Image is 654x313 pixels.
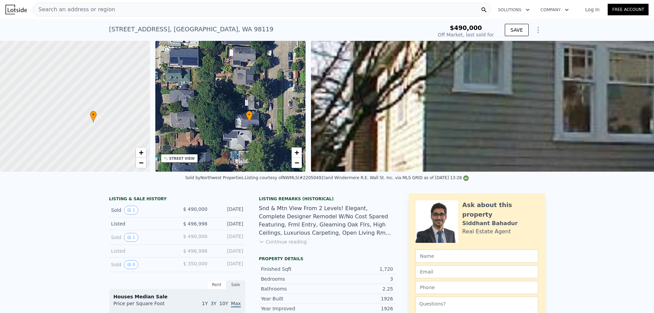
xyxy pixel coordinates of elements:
div: Listing courtesy of NWMLS (#22050492) and Windermere R.E. Wall St. Inc. via MLS GRID as of [DATE]... [245,175,469,180]
div: Sale [226,280,245,289]
span: − [295,158,299,167]
span: + [295,148,299,157]
img: NWMLS Logo [463,175,469,181]
div: Listed [111,248,172,254]
span: $ 490,000 [183,206,207,212]
span: − [139,158,143,167]
span: $ 496,998 [183,221,207,226]
div: LISTING & SALE HISTORY [109,196,245,203]
div: 1,720 [327,266,393,272]
a: Zoom in [136,147,146,158]
div: Listing Remarks (Historical) [259,196,395,202]
span: Max [231,301,241,308]
div: 2.25 [327,285,393,292]
button: SAVE [505,24,529,36]
a: Log In [577,6,608,13]
span: 10Y [219,301,228,306]
div: STREET VIEW [169,156,195,161]
div: Property details [259,256,395,262]
button: Continue reading [259,238,307,245]
div: [DATE] [213,233,243,242]
div: [DATE] [213,220,243,227]
div: Price per Square Foot [113,300,177,311]
div: [DATE] [213,206,243,215]
button: Company [535,4,574,16]
div: [STREET_ADDRESS] , [GEOGRAPHIC_DATA] , WA 98119 [109,25,274,34]
a: Zoom in [292,147,302,158]
span: + [139,148,143,157]
div: Year Improved [261,305,327,312]
div: Sold [111,206,172,215]
span: • [90,112,97,118]
button: View historical data [124,260,138,269]
span: 1Y [202,301,208,306]
div: Sold by Northwest Properties . [185,175,245,180]
div: Rent [207,280,226,289]
div: Ask about this property [462,200,538,219]
div: Year Built [261,295,327,302]
div: Real Estate Agent [462,228,511,236]
button: Solutions [493,4,535,16]
div: 1926 [327,305,393,312]
span: $490,000 [450,24,482,31]
div: • [90,111,97,123]
div: 3 [327,276,393,282]
span: $ 350,000 [183,261,207,266]
a: Zoom out [292,158,302,168]
div: Houses Median Sale [113,293,241,300]
a: Zoom out [136,158,146,168]
span: 3Y [211,301,216,306]
div: Finished Sqft [261,266,327,272]
div: Bathrooms [261,285,327,292]
button: View historical data [124,206,138,215]
div: Sold [111,233,172,242]
div: Bedrooms [261,276,327,282]
div: [DATE] [213,260,243,269]
span: Search an address or region [33,5,115,14]
span: $ 496,998 [183,248,207,254]
span: $ 490,000 [183,234,207,239]
div: Off Market, last sold for [438,31,494,38]
button: View historical data [124,233,138,242]
input: Phone [416,281,538,294]
div: • [246,111,253,123]
div: Snd & Mtn View From 2 Levels! Elegant, Complete Designer Remodel W/No Cost Spared Featuring, Frml... [259,204,395,237]
button: Show Options [531,23,545,37]
input: Name [416,250,538,263]
input: Email [416,265,538,278]
div: [DATE] [213,248,243,254]
div: Siddhant Bahadur [462,219,518,228]
img: Lotside [5,5,27,14]
div: 1926 [327,295,393,302]
a: Free Account [608,4,649,15]
div: Listed [111,220,172,227]
span: • [246,112,253,118]
div: Sold [111,260,172,269]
